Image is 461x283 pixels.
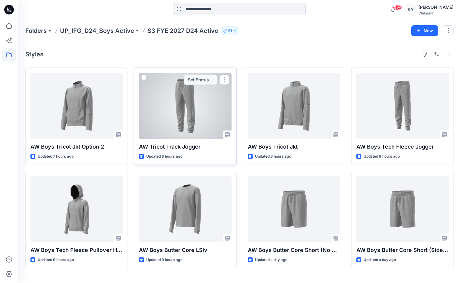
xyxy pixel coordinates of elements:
[25,27,47,35] a: Folders
[139,246,231,254] p: AW Boys Butter Core LSlv
[139,176,231,242] a: AW Boys Butter Core LSlv
[30,143,123,151] p: AW Boys Tricot Jkt Option 2
[356,73,449,139] a: AW Boys Tech Fleece Jogger
[248,246,340,254] p: AW Boys Butter Core Short (No Zip Option)
[356,176,449,242] a: AW Boys Butter Core Short (Side Zip Pkt Option)
[411,25,438,36] button: New
[147,27,218,35] p: S3 FYE 2027 D24 Active
[30,176,123,242] a: AW Boys Tech Fleece Pullover Hoodie
[146,153,182,160] p: Updated 8 hours ago
[139,73,231,139] a: AW Tricot Track Jogger
[418,4,453,11] div: [PERSON_NAME]
[255,257,287,263] p: Updated a day ago
[38,257,74,263] p: Updated 9 hours ago
[38,153,74,160] p: Updated 7 hours ago
[356,246,449,254] p: AW Boys Butter Core Short (Side Zip Pkt Option)
[221,27,239,35] button: 51
[60,27,134,35] a: UP_IFG_D24_Boys Active
[393,5,402,10] span: 99+
[25,51,43,58] h4: Styles
[356,143,449,151] p: AW Boys Tech Fleece Jogger
[364,153,400,160] p: Updated 8 hours ago
[146,257,182,263] p: Updated 9 hours ago
[255,153,291,160] p: Updated 8 hours ago
[248,143,340,151] p: AW Boys Tricot Jkt
[405,4,416,15] div: KY
[228,27,232,34] p: 51
[248,176,340,242] a: AW Boys Butter Core Short (No Zip Option)
[30,246,123,254] p: AW Boys Tech Fleece Pullover Hoodie
[364,257,396,263] p: Updated a day ago
[418,11,453,15] div: Walmart
[248,73,340,139] a: AW Boys Tricot Jkt
[139,143,231,151] p: AW Tricot Track Jogger
[30,73,123,139] a: AW Boys Tricot Jkt Option 2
